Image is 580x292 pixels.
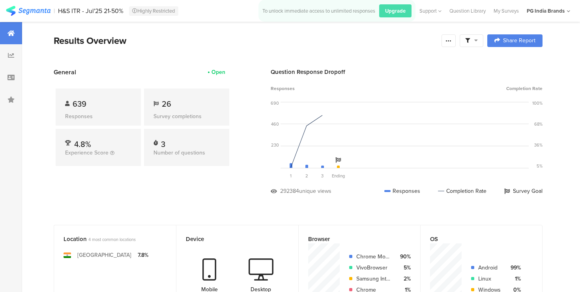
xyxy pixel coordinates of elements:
div: To unlock immediate access to unlimited responses [262,7,375,15]
span: 4 most common locations [88,236,136,243]
div: 2% [397,275,411,283]
span: 639 [73,98,86,110]
div: 292384 [280,187,299,195]
div: OS [430,235,520,243]
span: Experience Score [65,149,109,157]
div: | [54,6,55,15]
div: Location [64,235,153,243]
div: 5% [537,163,543,169]
div: 1% [507,275,521,283]
span: General [54,68,76,77]
div: unique views [299,187,331,195]
div: Responses [384,187,420,195]
div: Chrome Mobile [356,252,391,261]
div: Completion Rate [438,187,486,195]
div: Linux [478,275,501,283]
span: 3 [321,173,324,179]
div: 3 [161,138,165,146]
div: Ending [330,173,346,179]
span: Share Report [503,38,535,43]
a: Upgrade [375,4,412,17]
div: Browser [308,235,398,243]
div: VivoBrowser [356,264,391,272]
div: 460 [271,121,279,127]
div: Open [211,68,225,76]
span: Completion Rate [506,85,543,92]
div: 100% [532,100,543,106]
span: 1 [290,173,292,179]
div: H&S ITR - Jul'25 21-50% [58,7,123,15]
span: Number of questions [153,149,205,157]
div: 230 [271,142,279,148]
div: Device [186,235,276,243]
div: Question Response Dropoff [271,68,543,76]
span: 4.8% [74,138,91,150]
a: My Surveys [490,7,523,15]
div: 690 [271,100,279,106]
span: 2 [305,173,308,179]
div: [GEOGRAPHIC_DATA] [77,251,131,259]
span: 26 [162,98,171,110]
div: 7.8% [138,251,148,259]
div: PG India Brands [527,7,565,15]
div: Responses [65,112,131,121]
div: Android [478,264,501,272]
div: 99% [507,264,521,272]
div: 68% [534,121,543,127]
div: Support [419,5,442,17]
span: Responses [271,85,295,92]
i: Survey Goal [335,157,341,163]
div: Results Overview [54,34,438,48]
div: 36% [534,142,543,148]
div: Survey Goal [504,187,543,195]
img: segmanta logo [6,6,51,16]
div: 90% [397,252,411,261]
div: 5% [397,264,411,272]
div: Survey completions [153,112,220,121]
div: Highly Restricted [129,6,178,16]
div: Upgrade [379,4,412,17]
div: Samsung Internet [356,275,391,283]
a: Question Library [445,7,490,15]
